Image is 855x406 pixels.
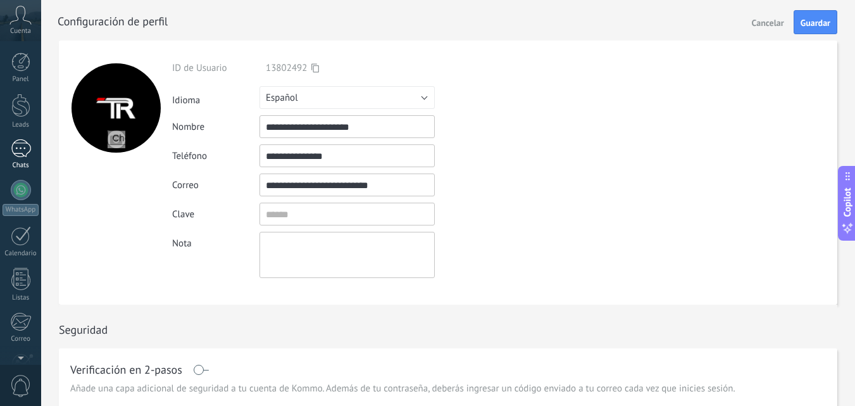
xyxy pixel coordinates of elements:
div: Leads [3,121,39,129]
div: Chats [3,162,39,170]
h1: Verificación en 2-pasos [70,365,182,375]
div: Teléfono [172,150,259,162]
div: Panel [3,75,39,84]
div: Listas [3,294,39,302]
div: Clave [172,208,259,220]
span: 13802492 [266,62,307,74]
button: Cancelar [747,12,789,32]
span: Copilot [841,187,854,217]
span: Cuenta [10,27,31,35]
button: Guardar [794,10,837,34]
div: Idioma [172,89,259,106]
span: Español [266,92,298,104]
h1: Seguridad [59,322,108,337]
div: WhatsApp [3,204,39,216]
span: Cancelar [752,18,784,27]
span: Añade una capa adicional de seguridad a tu cuenta de Kommo. Además de tu contraseña, deberás ingr... [70,383,735,395]
button: Español [259,86,435,109]
div: Correo [172,179,259,191]
div: Calendario [3,250,39,258]
div: ID de Usuario [172,62,259,74]
div: Correo [3,335,39,343]
div: Nota [172,232,259,250]
div: Nombre [172,121,259,133]
span: Guardar [801,18,830,27]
